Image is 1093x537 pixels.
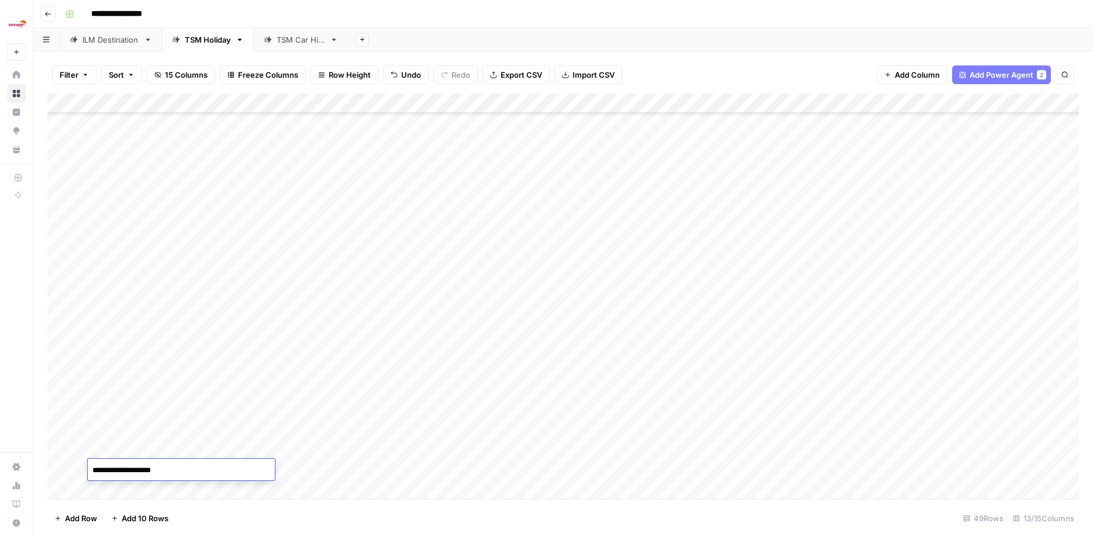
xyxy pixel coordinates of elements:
span: Add 10 Rows [122,512,168,524]
button: Row Height [311,65,378,84]
button: Undo [383,65,429,84]
button: Add Row [47,509,104,528]
span: Redo [451,69,470,81]
span: Add Row [65,512,97,524]
button: Sort [101,65,142,84]
div: 49 Rows [958,509,1008,528]
a: Your Data [7,140,26,159]
button: Freeze Columns [220,65,306,84]
span: Sort [109,69,124,81]
a: Insights [7,103,26,122]
div: 2 [1037,70,1046,79]
button: Redo [433,65,478,84]
span: Row Height [329,69,371,81]
span: 2 [1040,70,1043,79]
div: TSM Holiday [185,34,231,46]
a: ILM Destination [60,28,162,51]
a: Learning Hub [7,495,26,514]
a: Browse [7,84,26,103]
span: Filter [60,69,78,81]
div: ILM Destination [82,34,139,46]
span: Undo [401,69,421,81]
span: Freeze Columns [238,69,298,81]
span: Export CSV [501,69,542,81]
button: Help + Support [7,514,26,532]
a: Usage [7,476,26,495]
img: Ice Travel Group Logo [7,13,28,34]
a: TSM Holiday [162,28,254,51]
button: Add Power Agent2 [952,65,1051,84]
div: TSM Car Hire [277,34,325,46]
button: Export CSV [482,65,550,84]
span: Add Power Agent [970,69,1033,81]
span: 15 Columns [165,69,208,81]
a: Home [7,65,26,84]
button: Import CSV [554,65,622,84]
button: Add 10 Rows [104,509,175,528]
button: Add Column [877,65,947,84]
button: Filter [52,65,96,84]
a: Settings [7,458,26,476]
a: TSM Car Hire [254,28,348,51]
button: 15 Columns [147,65,215,84]
div: 13/15 Columns [1008,509,1079,528]
span: Add Column [895,69,940,81]
span: Import CSV [573,69,615,81]
button: Workspace: Ice Travel Group [7,9,26,39]
a: Opportunities [7,122,26,140]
